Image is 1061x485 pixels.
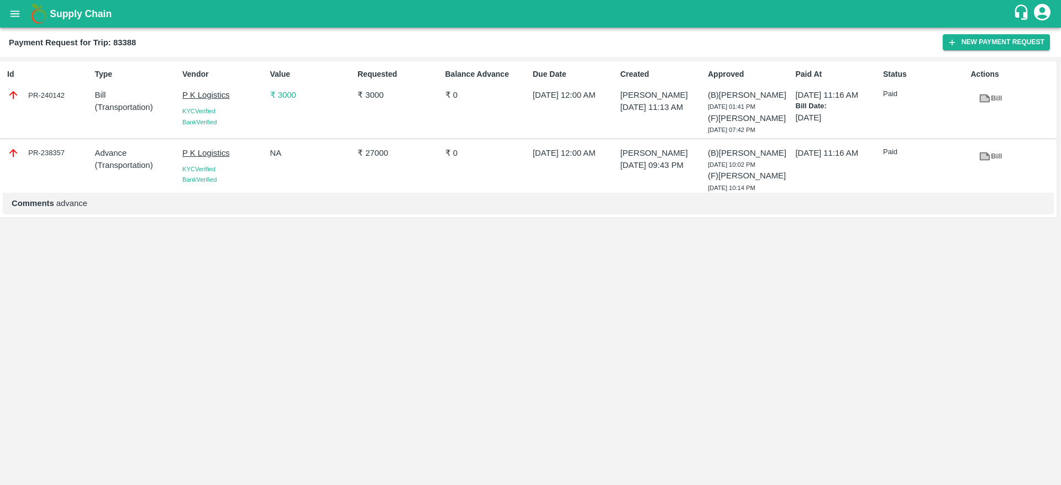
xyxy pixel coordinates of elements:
p: [DATE] 12:00 AM [533,89,616,101]
p: [DATE] 11:13 AM [621,101,703,113]
span: Bank Verified [182,176,217,183]
p: [DATE] 11:16 AM [796,147,879,159]
p: ( Transportation ) [95,159,178,171]
div: customer-support [1013,4,1032,24]
div: PR-240142 [7,89,90,101]
span: [DATE] 10:02 PM [708,161,755,168]
b: Supply Chain [50,8,112,19]
span: KYC Verified [182,166,216,172]
button: New Payment Request [943,34,1050,50]
span: [DATE] 10:14 PM [708,184,755,191]
p: ₹ 3000 [270,89,353,101]
p: [DATE] [796,112,879,124]
span: KYC Verified [182,108,216,114]
p: (F) [PERSON_NAME] [708,112,791,124]
div: PR-238357 [7,147,90,159]
p: ₹ 27000 [358,147,440,159]
span: Bank Verified [182,119,217,125]
div: account of current user [1032,2,1052,25]
p: Vendor [182,68,265,80]
p: Balance Advance [445,68,528,80]
p: [DATE] 11:16 AM [796,89,879,101]
a: Supply Chain [50,6,1013,22]
p: [DATE] 12:00 AM [533,147,616,159]
p: Value [270,68,353,80]
p: ₹ 0 [445,89,528,101]
p: Bill Date: [796,101,879,112]
p: Advance [95,147,178,159]
img: logo [28,3,50,25]
p: [PERSON_NAME] [621,147,703,159]
p: (F) [PERSON_NAME] [708,170,791,182]
p: [PERSON_NAME] [621,89,703,101]
p: ₹ 0 [445,147,528,159]
p: Due Date [533,68,616,80]
p: Created [621,68,703,80]
p: Approved [708,68,791,80]
p: Paid [883,89,966,99]
b: Comments [12,199,54,208]
a: Bill [971,89,1010,108]
p: Status [883,68,966,80]
p: P K Logistics [182,89,265,101]
p: Paid [883,147,966,157]
p: ₹ 3000 [358,89,440,101]
p: Bill [95,89,178,101]
span: [DATE] 01:41 PM [708,103,755,110]
button: open drawer [2,1,28,27]
p: Actions [971,68,1054,80]
p: P K Logistics [182,147,265,159]
p: Paid At [796,68,879,80]
p: Id [7,68,90,80]
p: Requested [358,68,440,80]
p: advance [12,197,1045,209]
a: Bill [971,147,1010,166]
p: ( Transportation ) [95,101,178,113]
p: (B) [PERSON_NAME] [708,147,791,159]
b: Payment Request for Trip: 83388 [9,38,136,47]
p: Type [95,68,178,80]
p: [DATE] 09:43 PM [621,159,703,171]
p: NA [270,147,353,159]
p: (B) [PERSON_NAME] [708,89,791,101]
span: [DATE] 07:42 PM [708,126,755,133]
